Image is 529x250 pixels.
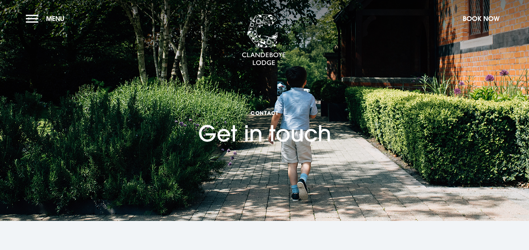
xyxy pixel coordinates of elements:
[46,14,64,23] span: Menu
[26,11,68,27] button: Menu
[198,78,331,147] h1: Get in touch
[459,11,503,27] button: Book Now
[198,109,331,116] span: Contact
[242,14,286,66] img: Clandeboye Lodge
